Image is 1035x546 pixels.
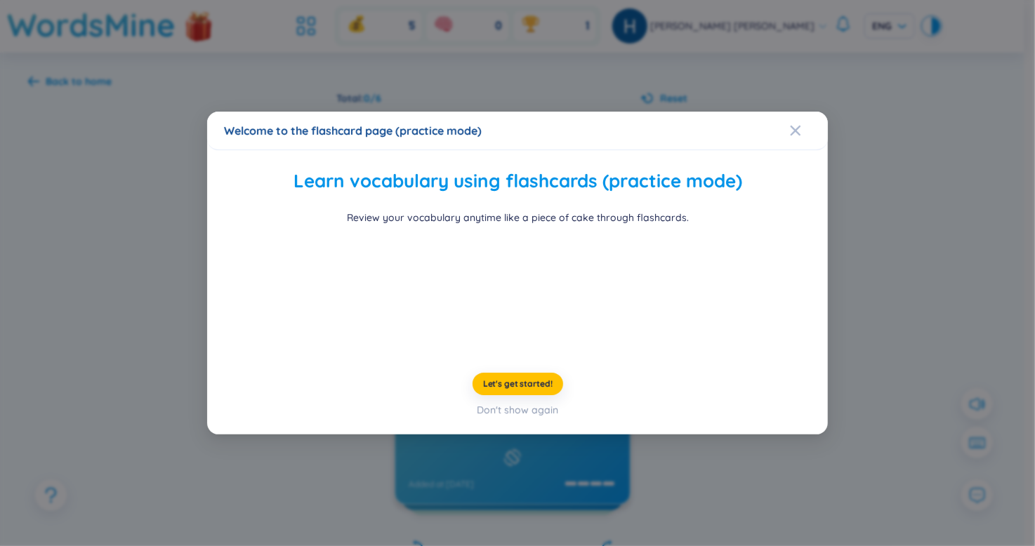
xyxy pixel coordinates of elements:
span: Let's get started! [483,378,553,389]
div: Welcome to the flashcard page (practice mode) [224,123,811,138]
h2: Learn vocabulary using flashcards (practice mode) [224,167,812,196]
div: Don't show again [477,402,558,418]
div: Review your vocabulary anytime like a piece of cake through flashcards. [347,210,689,225]
button: Let's get started! [473,373,563,395]
button: Close [790,112,828,149]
